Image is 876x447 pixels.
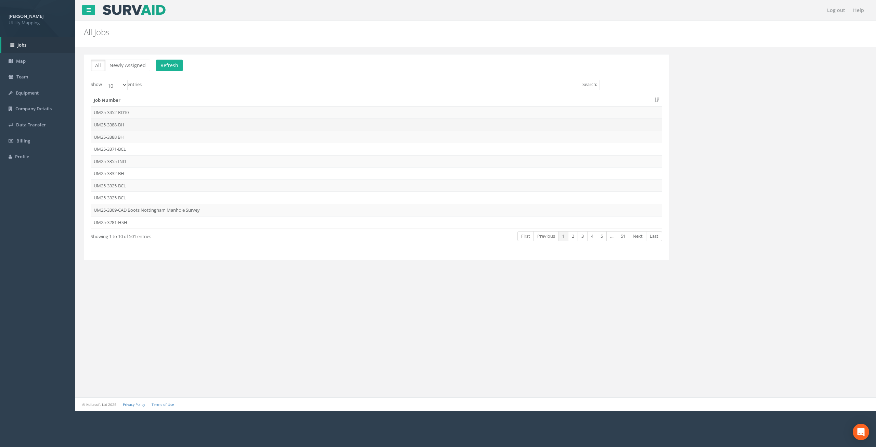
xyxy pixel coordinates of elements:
a: 1 [558,231,568,241]
span: Team [16,74,28,80]
td: UM25-3325-BCL [91,179,662,192]
div: Showing 1 to 10 of 501 entries [91,231,323,240]
button: All [91,60,105,71]
td: UM25-3355-IND [91,155,662,167]
a: Last [646,231,662,241]
a: [PERSON_NAME] Utility Mapping [9,11,67,26]
span: Utility Mapping [9,20,67,26]
span: Jobs [17,42,26,48]
label: Show entries [91,80,142,90]
td: UM25-3325-BCL [91,191,662,204]
select: Showentries [102,80,128,90]
span: Billing [16,138,30,144]
a: 51 [617,231,629,241]
a: First [517,231,534,241]
button: Newly Assigned [105,60,150,71]
strong: [PERSON_NAME] [9,13,43,19]
h2: All Jobs [84,28,735,37]
td: UM25-3309-CAD Boots Nottingham Manhole Survey [91,204,662,216]
a: Jobs [1,37,75,53]
td: UM25-3281-HSH [91,216,662,228]
span: Equipment [16,90,39,96]
td: UM25-3371-BCL [91,143,662,155]
div: Open Intercom Messenger [853,424,869,440]
a: 4 [587,231,597,241]
a: 3 [578,231,588,241]
td: UM25-3388-BH [91,119,662,131]
a: Terms of Use [152,402,174,407]
button: Refresh [156,60,183,71]
td: UM25-3388 BH [91,131,662,143]
a: 5 [597,231,607,241]
a: 2 [568,231,578,241]
a: … [606,231,617,241]
span: Profile [15,153,29,160]
label: Search: [582,80,662,90]
td: UM25-3332-BH [91,167,662,179]
td: UM25-3452-RD10 [91,106,662,119]
a: Privacy Policy [123,402,145,407]
a: Previous [533,231,559,241]
input: Search: [600,80,662,90]
span: Company Details [15,105,52,112]
a: Next [629,231,646,241]
span: Data Transfer [16,122,46,128]
small: © Kullasoft Ltd 2025 [82,402,116,407]
th: Job Number: activate to sort column ascending [91,94,662,107]
span: Map [16,58,26,64]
